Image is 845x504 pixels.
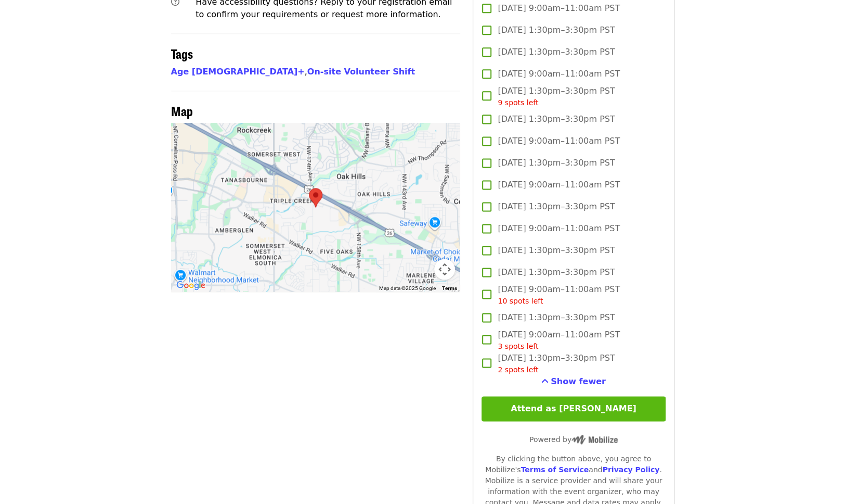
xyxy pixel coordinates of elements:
span: [DATE] 1:30pm–3:30pm PST [498,244,615,257]
span: [DATE] 1:30pm–3:30pm PST [498,266,615,279]
span: [DATE] 1:30pm–3:30pm PST [498,311,615,324]
span: [DATE] 1:30pm–3:30pm PST [498,85,615,108]
a: On-site Volunteer Shift [307,67,415,77]
span: [DATE] 1:30pm–3:30pm PST [498,200,615,213]
span: 9 spots left [498,98,538,107]
span: 2 spots left [498,366,538,374]
img: Powered by Mobilize [571,435,618,444]
span: Powered by [529,435,618,443]
a: Terms (opens in new tab) [442,285,457,291]
a: Terms of Service [521,465,589,473]
span: [DATE] 1:30pm–3:30pm PST [498,46,615,58]
span: [DATE] 1:30pm–3:30pm PST [498,352,615,375]
span: [DATE] 9:00am–11:00am PST [498,222,620,235]
span: [DATE] 9:00am–11:00am PST [498,2,620,15]
span: Tags [171,44,193,62]
button: Map camera controls [434,259,455,280]
span: [DATE] 9:00am–11:00am PST [498,329,620,352]
span: 3 spots left [498,342,538,350]
a: Open this area in Google Maps (opens a new window) [174,279,208,292]
a: Privacy Policy [602,465,659,473]
span: Map data ©2025 Google [379,285,436,291]
button: Attend as [PERSON_NAME] [482,396,665,421]
span: [DATE] 1:30pm–3:30pm PST [498,24,615,36]
span: 10 spots left [498,297,543,305]
span: Map [171,102,193,120]
span: [DATE] 1:30pm–3:30pm PST [498,157,615,169]
img: Google [174,279,208,292]
span: , [171,67,307,77]
span: [DATE] 9:00am–11:00am PST [498,135,620,147]
span: [DATE] 9:00am–11:00am PST [498,283,620,307]
span: [DATE] 9:00am–11:00am PST [498,179,620,191]
button: See more timeslots [541,375,606,388]
span: [DATE] 1:30pm–3:30pm PST [498,113,615,125]
span: [DATE] 9:00am–11:00am PST [498,68,620,80]
span: Show fewer [551,376,606,386]
a: Age [DEMOGRAPHIC_DATA]+ [171,67,305,77]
